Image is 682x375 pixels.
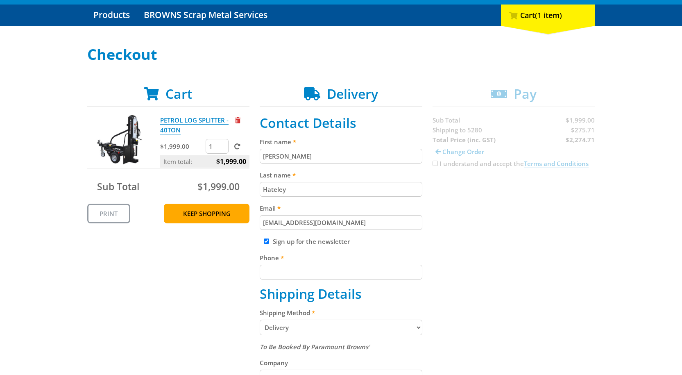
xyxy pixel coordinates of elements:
[160,155,249,168] p: Item total:
[260,149,422,164] input: Please enter your first name.
[260,358,422,368] label: Company
[97,180,139,193] span: Sub Total
[535,10,562,20] span: (1 item)
[235,116,240,124] a: Remove from cart
[95,115,144,164] img: PETROL LOG SPLITTER - 40TON
[501,5,595,26] div: Cart
[260,286,422,302] h2: Shipping Details
[260,137,422,147] label: First name
[260,320,422,335] select: Please select a shipping method.
[260,182,422,197] input: Please enter your last name.
[138,5,274,26] a: Go to the BROWNS Scrap Metal Services page
[160,141,204,151] p: $1,999.00
[87,46,595,63] h1: Checkout
[197,180,240,193] span: $1,999.00
[160,116,229,134] a: PETROL LOG SPLITTER - 40TON
[260,265,422,280] input: Please enter your telephone number.
[260,215,422,230] input: Please enter your email address.
[260,170,422,180] label: Last name
[260,203,422,213] label: Email
[216,155,246,168] span: $1,999.00
[260,343,370,351] em: To Be Booked By Paramount Browns'
[165,85,193,102] span: Cart
[327,85,378,102] span: Delivery
[87,204,130,223] a: Print
[260,253,422,263] label: Phone
[260,115,422,131] h2: Contact Details
[273,237,350,245] label: Sign up for the newsletter
[164,204,249,223] a: Keep Shopping
[87,5,136,26] a: Go to the Products page
[260,308,422,318] label: Shipping Method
